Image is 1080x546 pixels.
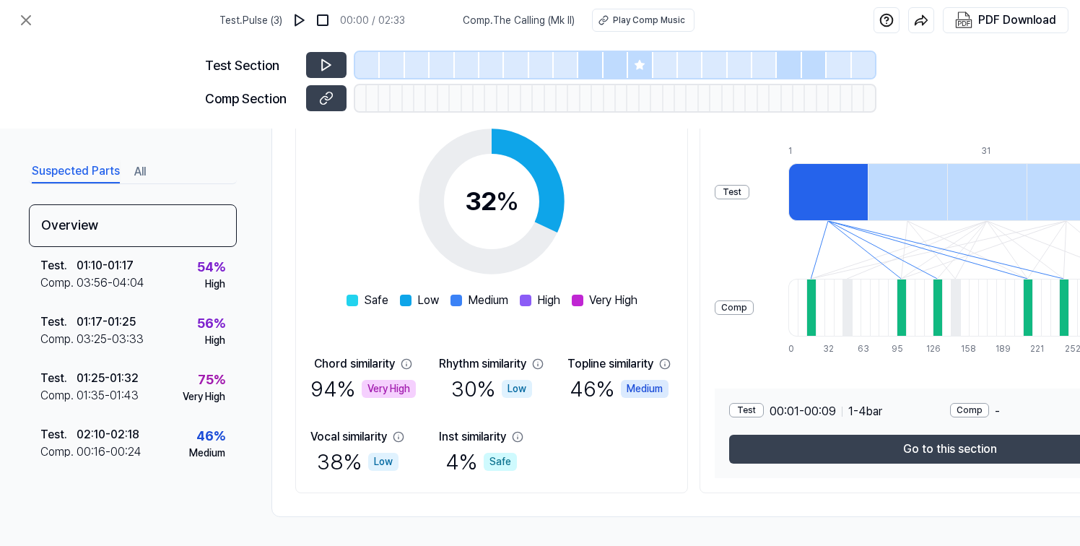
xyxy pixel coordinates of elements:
div: 01:17 - 01:25 [77,313,136,331]
div: Test [729,403,764,417]
span: Low [417,292,439,309]
div: 01:10 - 01:17 [77,257,134,274]
div: Very High [183,389,225,404]
div: 221 [1030,342,1040,355]
div: Low [502,380,532,398]
div: Medium [621,380,669,398]
span: Safe [364,292,388,309]
div: Inst similarity [439,428,506,446]
span: Medium [468,292,508,309]
div: 03:25 - 03:33 [77,331,144,348]
div: 1 [788,144,868,157]
div: 75 % [198,370,225,389]
div: 46 % [570,373,669,405]
div: PDF Download [978,11,1056,30]
img: help [879,13,894,27]
div: Topline similarity [567,355,653,373]
div: Comp [950,403,989,417]
span: 1 - 4 bar [848,403,882,420]
div: Comp . [40,387,77,404]
div: Test [715,185,749,199]
div: Rhythm similarity [439,355,526,373]
div: 56 % [197,313,225,333]
div: Play Comp Music [613,14,685,27]
div: High [205,277,225,292]
div: 95 [892,342,901,355]
button: Suspected Parts [32,160,120,183]
div: 01:35 - 01:43 [77,387,139,404]
div: Test . [40,313,77,331]
div: 252 [1065,342,1074,355]
div: Comp . [40,443,77,461]
img: share [914,13,928,27]
span: Test . Pulse (3) [219,13,282,28]
div: 32 [465,182,519,221]
div: Test Section [205,56,297,75]
div: 03:56 - 04:04 [77,274,144,292]
span: % [496,186,519,217]
span: Comp . The Calling (Mk II) [463,13,575,28]
div: 94 % [310,373,416,405]
span: High [537,292,560,309]
div: 30 % [451,373,532,405]
div: Comp . [40,331,77,348]
div: 126 [926,342,936,355]
div: 0 [788,342,798,355]
img: play [292,13,307,27]
div: Comp . [40,274,77,292]
div: Very High [362,380,416,398]
div: 54 % [197,257,225,277]
div: Safe [484,453,517,471]
div: 32 [823,342,832,355]
button: All [134,160,146,183]
img: PDF Download [955,12,972,29]
span: Very High [589,292,637,309]
button: PDF Download [952,8,1059,32]
div: 4 % [445,446,517,478]
div: 00:16 - 00:24 [77,443,141,461]
div: Medium [189,446,225,461]
div: 38 % [317,446,399,478]
div: 63 [858,342,867,355]
div: Vocal similarity [310,428,387,446]
div: 158 [961,342,970,355]
div: Test . [40,426,77,443]
div: Overview [29,204,237,247]
div: Test . [40,257,77,274]
div: 01:25 - 01:32 [77,370,139,387]
img: stop [315,13,330,27]
div: 00:00 / 02:33 [340,13,405,28]
div: Comp Section [205,89,297,108]
span: 00:01 - 00:09 [770,403,836,420]
div: Test . [40,370,77,387]
div: Chord similarity [314,355,395,373]
div: High [205,333,225,348]
div: 46 % [196,426,225,446]
div: 189 [996,342,1005,355]
div: Comp [715,300,754,315]
div: Low [368,453,399,471]
div: 02:10 - 02:18 [77,426,139,443]
div: 31 [981,144,1061,157]
button: Play Comp Music [592,9,694,32]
